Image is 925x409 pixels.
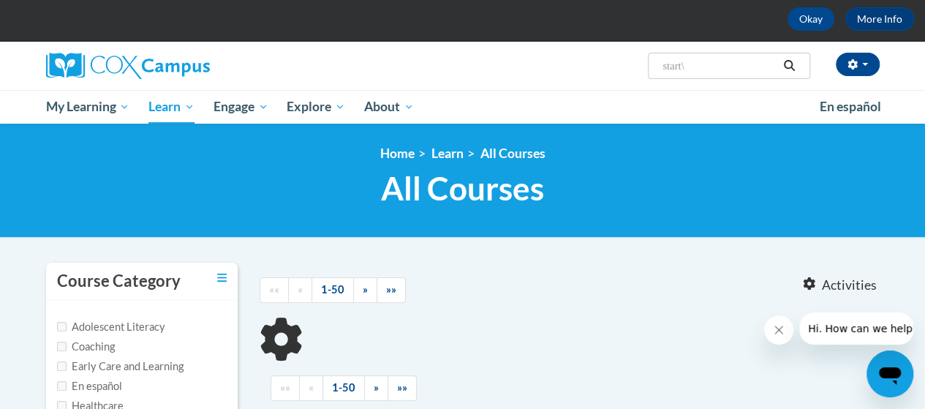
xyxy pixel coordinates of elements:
[867,350,913,397] iframe: Button to launch messaging window
[271,375,300,401] a: Begining
[374,381,379,394] span: »
[661,57,778,75] input: Search Courses
[788,7,834,31] button: Okay
[381,169,544,208] span: All Courses
[204,90,278,124] a: Engage
[148,98,195,116] span: Learn
[57,361,67,371] input: Checkbox for Options
[35,90,891,124] div: Main menu
[355,90,423,124] a: About
[269,283,279,296] span: ««
[822,277,877,293] span: Activities
[57,322,67,331] input: Checkbox for Options
[764,315,793,345] iframe: Close message
[386,283,396,296] span: »»
[280,381,290,394] span: ««
[380,146,415,161] a: Home
[431,146,464,161] a: Learn
[810,91,891,122] a: En español
[353,277,377,303] a: Next
[57,270,181,293] h3: Course Category
[214,98,268,116] span: Engage
[57,381,67,391] input: Checkbox for Options
[139,90,204,124] a: Learn
[845,7,914,31] a: More Info
[9,10,118,22] span: Hi. How can we help?
[217,270,227,286] a: Toggle collapse
[364,375,388,401] a: Next
[37,90,140,124] a: My Learning
[397,381,407,394] span: »»
[57,378,122,394] label: En español
[388,375,417,401] a: End
[364,98,414,116] span: About
[836,53,880,76] button: Account Settings
[57,342,67,351] input: Checkbox for Options
[46,53,309,79] a: Cox Campus
[57,319,165,335] label: Adolescent Literacy
[309,381,314,394] span: «
[322,375,365,401] a: 1-50
[363,283,368,296] span: »
[57,339,115,355] label: Coaching
[260,277,289,303] a: Begining
[277,90,355,124] a: Explore
[288,277,312,303] a: Previous
[287,98,345,116] span: Explore
[46,53,210,79] img: Cox Campus
[45,98,129,116] span: My Learning
[298,283,303,296] span: «
[820,99,881,114] span: En español
[480,146,545,161] a: All Courses
[299,375,323,401] a: Previous
[312,277,354,303] a: 1-50
[377,277,406,303] a: End
[799,312,913,345] iframe: Message from company
[57,359,184,375] label: Early Care and Learning
[778,57,800,75] button: Search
